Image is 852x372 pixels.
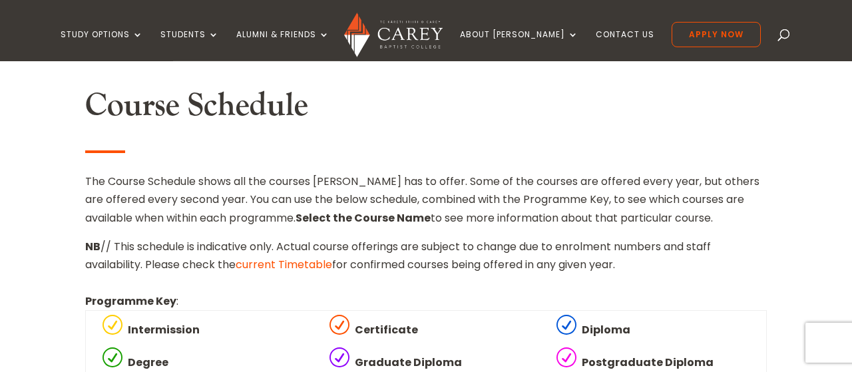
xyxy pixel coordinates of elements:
span: R [329,347,349,367]
a: Alumni & Friends [236,30,329,61]
strong: Programme Key [85,293,176,309]
img: Carey Baptist College [344,13,442,57]
a: Apply Now [672,22,761,47]
p: // This schedule is indicative only. Actual course offerings are subject to change due to enrolme... [85,238,767,274]
a: Students [160,30,219,61]
strong: Diploma [582,322,630,337]
strong: Select the Course Name [296,210,431,226]
strong: Certificate [355,322,418,337]
span: R [556,347,576,367]
a: Contact Us [596,30,654,61]
h2: Course Schedule [85,87,767,132]
strong: Graduate Diploma [355,355,462,370]
span: R [102,315,122,335]
span: R [102,347,122,367]
a: current Timetable [236,257,332,272]
strong: Postgraduate Diploma [582,355,714,370]
p: : [85,292,767,310]
strong: Intermission [128,322,200,337]
a: About [PERSON_NAME] [460,30,578,61]
a: Study Options [61,30,143,61]
strong: NB [85,239,101,254]
p: The Course Schedule shows all the courses [PERSON_NAME] has to offer. Some of the courses are off... [85,172,767,238]
span: R [329,315,349,335]
strong: Degree [128,355,168,370]
span: R [556,315,576,335]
